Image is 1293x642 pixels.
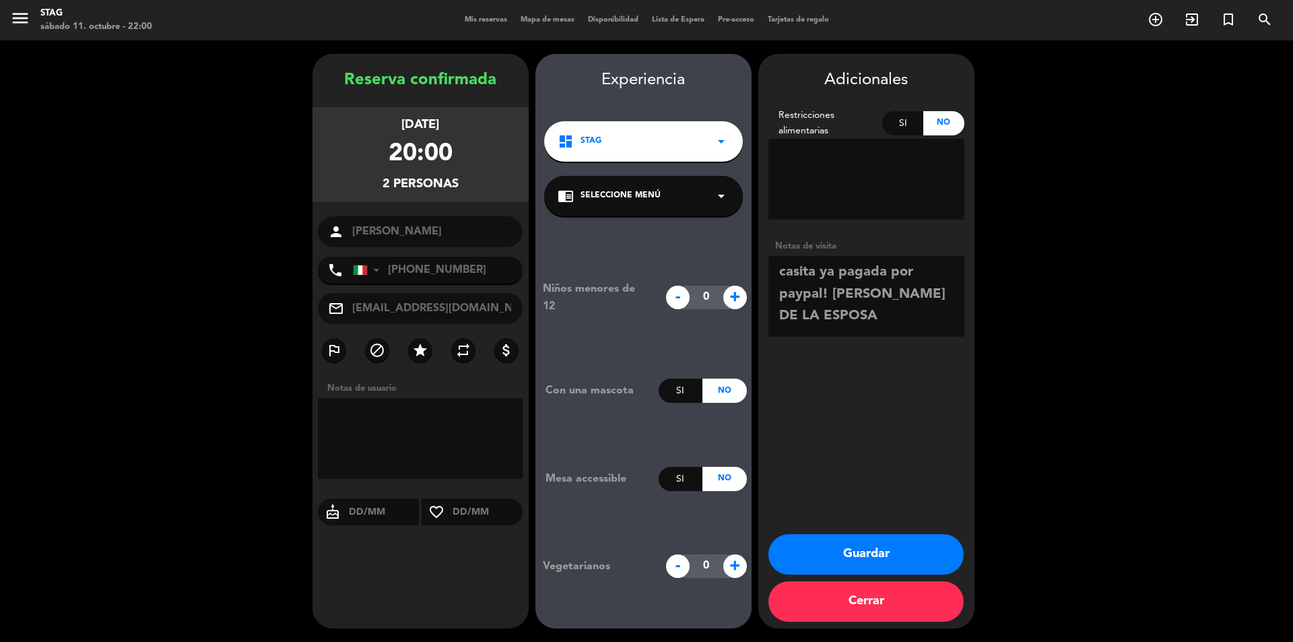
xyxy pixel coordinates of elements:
span: - [666,286,690,309]
button: menu [10,8,30,33]
button: Cerrar [768,581,964,622]
i: person [328,224,344,240]
div: STAG [40,7,152,20]
button: Guardar [768,534,964,575]
div: 2 personas [383,174,459,194]
div: Restricciones alimentarias [768,108,883,139]
div: No [702,379,746,403]
span: Tarjetas de regalo [761,16,836,24]
span: Lista de Espera [645,16,711,24]
span: Seleccione Menú [581,189,661,203]
div: sábado 11. octubre - 22:00 [40,20,152,34]
i: arrow_drop_down [713,133,729,150]
div: Adicionales [768,67,964,94]
input: DD/MM [347,504,420,521]
i: star [412,342,428,358]
i: outlined_flag [326,342,342,358]
i: chrome_reader_mode [558,188,574,204]
div: No [923,111,964,135]
div: Notas de usuario [321,381,529,395]
i: cake [318,504,347,520]
span: - [666,554,690,578]
div: Si [659,379,702,403]
i: attach_money [498,342,515,358]
div: Si [882,111,923,135]
i: dashboard [558,133,574,150]
i: block [369,342,385,358]
input: DD/MM [451,504,523,521]
div: 20:00 [389,135,453,174]
span: Mapa de mesas [514,16,581,24]
i: arrow_drop_down [713,188,729,204]
div: Vegetarianos [533,558,659,575]
span: Disponibilidad [581,16,645,24]
i: turned_in_not [1220,11,1236,28]
i: menu [10,8,30,28]
span: Mis reservas [458,16,514,24]
span: STAG [581,135,601,148]
div: Niños menores de 12 [533,280,659,315]
i: mail_outline [328,300,344,317]
span: Pre-acceso [711,16,761,24]
i: phone [327,262,343,278]
div: Experiencia [535,67,752,94]
div: Con una mascota [535,382,659,399]
i: repeat [455,342,471,358]
i: exit_to_app [1184,11,1200,28]
div: Mesa accessible [535,470,659,488]
div: Si [659,467,702,491]
div: Reserva confirmada [312,67,529,94]
span: + [723,286,747,309]
div: [DATE] [401,115,439,135]
div: No [702,467,746,491]
i: add_circle_outline [1148,11,1164,28]
div: Notas de visita [768,239,964,253]
i: favorite_border [422,504,451,520]
span: + [723,554,747,578]
div: Italy (Italia): +39 [354,257,385,283]
i: search [1257,11,1273,28]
